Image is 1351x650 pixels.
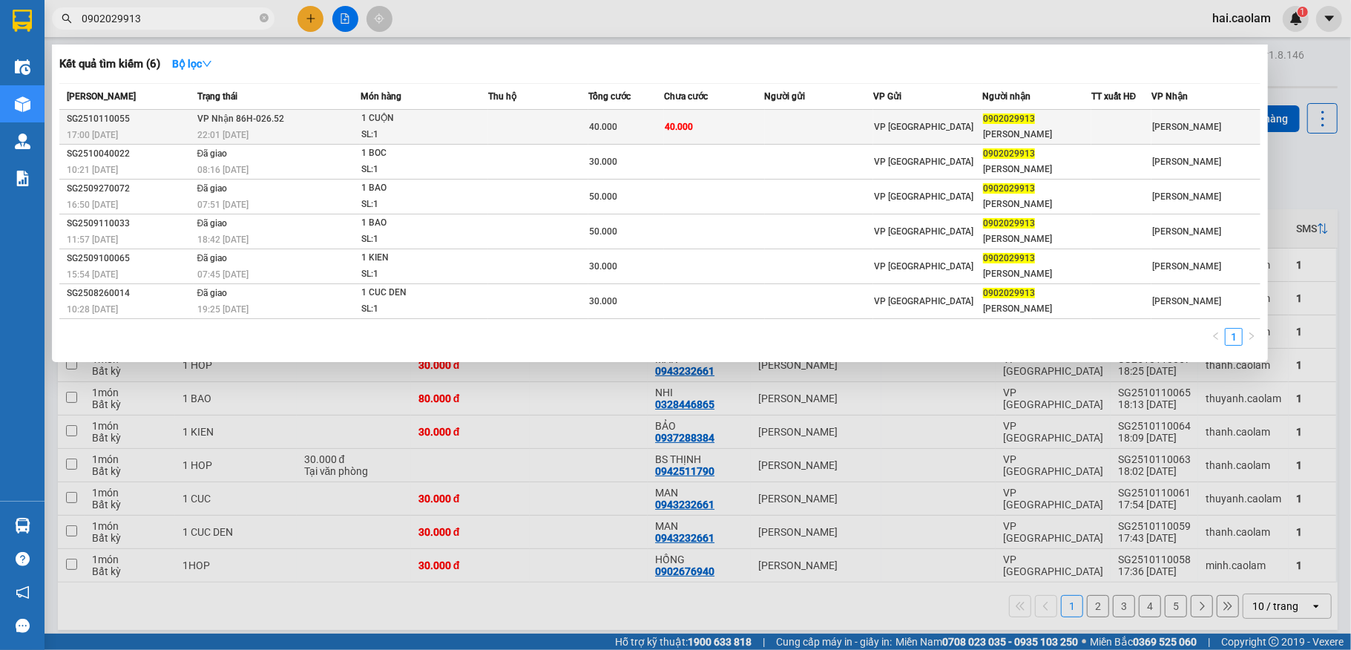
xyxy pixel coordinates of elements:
[983,162,1091,177] div: [PERSON_NAME]
[67,91,136,102] span: [PERSON_NAME]
[67,304,118,315] span: 10:28 [DATE]
[361,111,473,127] div: 1 CUỘN
[874,122,973,132] span: VP [GEOGRAPHIC_DATA]
[16,619,30,633] span: message
[1152,296,1221,306] span: [PERSON_NAME]
[983,266,1091,282] div: [PERSON_NAME]
[361,162,473,178] div: SL: 1
[1152,122,1221,132] span: [PERSON_NAME]
[1247,332,1256,341] span: right
[1225,328,1243,346] li: 1
[67,130,118,140] span: 17:00 [DATE]
[874,261,973,272] span: VP [GEOGRAPHIC_DATA]
[361,145,473,162] div: 1 BOC
[873,91,901,102] span: VP Gửi
[202,59,212,69] span: down
[15,134,30,149] img: warehouse-icon
[1207,328,1225,346] li: Previous Page
[589,296,617,306] span: 30.000
[983,197,1091,212] div: [PERSON_NAME]
[361,285,473,301] div: 1 CUC DEN
[197,148,228,159] span: Đã giao
[983,183,1035,194] span: 0902029913
[1151,91,1188,102] span: VP Nhận
[588,91,631,102] span: Tổng cước
[1152,261,1221,272] span: [PERSON_NAME]
[13,10,32,32] img: logo-vxr
[197,130,249,140] span: 22:01 [DATE]
[197,165,249,175] span: 08:16 [DATE]
[982,91,1030,102] span: Người nhận
[589,122,617,132] span: 40.000
[361,301,473,318] div: SL: 1
[15,96,30,112] img: warehouse-icon
[983,301,1091,317] div: [PERSON_NAME]
[983,148,1035,159] span: 0902029913
[1226,329,1242,345] a: 1
[15,59,30,75] img: warehouse-icon
[1152,226,1221,237] span: [PERSON_NAME]
[197,183,228,194] span: Đã giao
[82,10,257,27] input: Tìm tên, số ĐT hoặc mã đơn
[67,165,118,175] span: 10:21 [DATE]
[67,234,118,245] span: 11:57 [DATE]
[488,91,516,102] span: Thu hộ
[59,56,160,72] h3: Kết quả tìm kiếm ( 6 )
[664,91,708,102] span: Chưa cước
[67,181,193,197] div: SG2509270072
[197,269,249,280] span: 07:45 [DATE]
[1091,91,1137,102] span: TT xuất HĐ
[197,114,284,124] span: VP Nhận 86H-026.52
[589,261,617,272] span: 30.000
[589,226,617,237] span: 50.000
[361,232,473,248] div: SL: 1
[874,226,973,237] span: VP [GEOGRAPHIC_DATA]
[983,127,1091,142] div: [PERSON_NAME]
[67,146,193,162] div: SG2510040022
[589,157,617,167] span: 30.000
[361,197,473,213] div: SL: 1
[172,58,212,70] strong: Bộ lọc
[197,253,228,263] span: Đã giao
[1243,328,1260,346] button: right
[589,191,617,202] span: 50.000
[1207,328,1225,346] button: left
[67,269,118,280] span: 15:54 [DATE]
[765,91,806,102] span: Người gửi
[67,286,193,301] div: SG2508260014
[1243,328,1260,346] li: Next Page
[983,232,1091,247] div: [PERSON_NAME]
[874,296,973,306] span: VP [GEOGRAPHIC_DATA]
[67,251,193,266] div: SG2509100065
[361,180,473,197] div: 1 BAO
[197,288,228,298] span: Đã giao
[361,127,473,143] div: SL: 1
[874,191,973,202] span: VP [GEOGRAPHIC_DATA]
[67,111,193,127] div: SG2510110055
[15,518,30,534] img: warehouse-icon
[361,215,473,232] div: 1 BAO
[260,13,269,22] span: close-circle
[983,253,1035,263] span: 0902029913
[983,114,1035,124] span: 0902029913
[67,216,193,232] div: SG2509110033
[67,200,118,210] span: 16:50 [DATE]
[1212,332,1220,341] span: left
[665,122,693,132] span: 40.000
[160,52,224,76] button: Bộ lọcdown
[62,13,72,24] span: search
[361,91,401,102] span: Món hàng
[361,250,473,266] div: 1 KIEN
[361,266,473,283] div: SL: 1
[874,157,973,167] span: VP [GEOGRAPHIC_DATA]
[16,585,30,600] span: notification
[15,171,30,186] img: solution-icon
[983,218,1035,229] span: 0902029913
[197,218,228,229] span: Đã giao
[197,91,237,102] span: Trạng thái
[197,234,249,245] span: 18:42 [DATE]
[197,304,249,315] span: 19:25 [DATE]
[197,200,249,210] span: 07:51 [DATE]
[1152,191,1221,202] span: [PERSON_NAME]
[1152,157,1221,167] span: [PERSON_NAME]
